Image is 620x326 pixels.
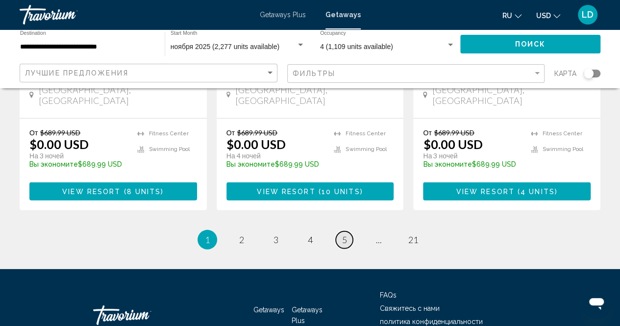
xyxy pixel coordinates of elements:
[423,160,521,168] p: $689.99 USD
[423,137,482,151] p: $0.00 USD
[287,64,545,84] button: Filter
[423,128,431,137] span: От
[536,8,560,23] button: Change currency
[515,188,558,196] span: ( )
[346,130,385,137] span: Fitness Center
[171,43,279,50] span: ноября 2025 (2,277 units available)
[29,137,89,151] p: $0.00 USD
[536,12,551,20] span: USD
[502,12,512,20] span: ru
[460,35,600,53] button: Поиск
[149,146,190,152] span: Swimming Pool
[226,160,324,168] p: $689.99 USD
[253,306,284,314] a: Getaways
[423,151,521,160] p: На 3 ночей
[408,234,418,245] span: 21
[205,234,210,245] span: 1
[423,182,591,201] button: View Resort(4 units)
[432,84,591,106] span: [GEOGRAPHIC_DATA], [GEOGRAPHIC_DATA]
[29,182,197,201] button: View Resort(8 units)
[543,146,583,152] span: Swimming Pool
[260,11,306,19] a: Getaways Plus
[239,234,244,245] span: 2
[40,128,80,137] span: $689.99 USD
[315,188,363,196] span: ( )
[320,43,393,50] span: 4 (1,109 units available)
[308,234,313,245] span: 4
[581,287,612,318] iframe: Кнопка запуска окна обмена сообщениями
[149,130,189,137] span: Fitness Center
[325,11,361,19] a: Getaways
[29,151,127,160] p: На 3 ночей
[39,84,197,106] span: [GEOGRAPHIC_DATA], [GEOGRAPHIC_DATA]
[502,8,521,23] button: Change language
[376,234,382,245] span: ...
[121,188,164,196] span: ( )
[226,137,286,151] p: $0.00 USD
[521,188,555,196] span: 4 units
[292,306,322,325] a: Getaways Plus
[456,188,515,196] span: View Resort
[575,4,600,25] button: User Menu
[380,318,483,326] a: политика конфиденциальности
[273,234,278,245] span: 3
[342,234,347,245] span: 5
[434,128,474,137] span: $689.99 USD
[293,70,336,77] span: Фильтры
[237,128,277,137] span: $689.99 USD
[582,10,594,20] span: LD
[543,130,582,137] span: Fitness Center
[20,230,600,250] ul: Pagination
[25,69,128,77] span: Лучшие предложения
[554,67,576,80] span: карта
[380,304,440,312] a: Свяжитесь с нами
[29,128,38,137] span: От
[346,146,386,152] span: Swimming Pool
[226,128,235,137] span: От
[226,160,275,168] span: Вы экономите
[380,291,397,299] a: FAQs
[62,188,121,196] span: View Resort
[20,5,250,25] a: Travorium
[257,188,315,196] span: View Resort
[226,151,324,160] p: На 4 ночей
[423,160,471,168] span: Вы экономите
[515,41,546,49] span: Поиск
[127,188,161,196] span: 8 units
[29,160,78,168] span: Вы экономите
[226,182,394,201] button: View Resort(10 units)
[322,188,360,196] span: 10 units
[29,160,127,168] p: $689.99 USD
[25,69,274,77] mat-select: Sort by
[235,84,394,106] span: [GEOGRAPHIC_DATA], [GEOGRAPHIC_DATA]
